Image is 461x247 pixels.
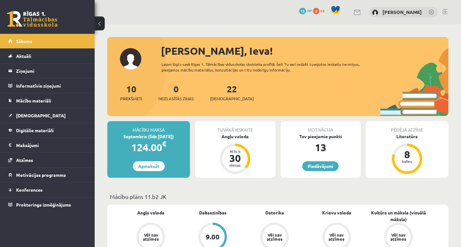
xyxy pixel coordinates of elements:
[382,9,422,15] a: [PERSON_NAME]
[368,209,429,223] a: Kultūra un māksla (vizuālā māksla)
[16,172,66,178] span: Motivācijas programma
[16,113,66,118] span: [DEMOGRAPHIC_DATA]
[158,83,194,102] a: 0Neizlasītās ziņas
[8,78,87,93] a: Informatīvie ziņojumi
[8,49,87,63] a: Aktuāli
[210,83,254,102] a: 22[DEMOGRAPHIC_DATA]
[110,192,446,201] p: Mācību plāns 11.b2 JK
[16,157,33,163] span: Atzīmes
[107,140,190,155] div: 124.00
[366,133,448,140] div: Literatūra
[16,64,87,78] legend: Ziņojumi
[226,163,245,167] div: dienas
[158,96,194,102] span: Neizlasītās ziņas
[281,140,361,155] div: 13
[16,38,32,44] span: Sākums
[16,53,31,59] span: Aktuāli
[16,78,87,93] legend: Informatīvie ziņojumi
[8,123,87,138] a: Digitālie materiāli
[266,233,283,241] div: Vēl nav atzīmes
[226,153,245,163] div: 30
[398,159,417,163] div: balles
[16,187,43,193] span: Konferences
[390,233,407,241] div: Vēl nav atzīmes
[107,133,190,140] div: Septembris (līdz [DATE])
[195,133,275,175] a: Angļu valoda Atlicis 30 dienas
[8,108,87,123] a: [DEMOGRAPHIC_DATA]
[7,11,57,27] a: Rīgas 1. Tālmācības vidusskola
[199,209,227,216] a: Dabaszinības
[162,61,366,73] div: Laipni lūgts savā Rīgas 1. Tālmācības vidusskolas skolnieka profilā. Šeit Tu vari redzēt tuvojošo...
[322,209,351,216] a: Krievu valoda
[307,8,312,13] span: mP
[372,9,378,16] img: Ieva Krūmiņa
[281,133,361,140] div: Tev pieejamie punkti
[210,96,254,102] span: [DEMOGRAPHIC_DATA]
[8,197,87,212] a: Proktoringa izmēģinājums
[16,202,71,207] span: Proktoringa izmēģinājums
[8,34,87,48] a: Sākums
[161,43,448,59] div: [PERSON_NAME], Ieva!
[206,233,220,240] div: 9.00
[313,8,328,13] a: 0 xp
[16,127,54,133] span: Digitālie materiāli
[16,98,51,103] span: Mācību materiāli
[226,149,245,153] div: Atlicis
[8,168,87,182] a: Motivācijas programma
[162,139,166,148] span: €
[133,161,165,171] a: Apmaksāt
[302,161,339,171] a: Piedāvājumi
[16,138,87,152] legend: Maksājumi
[120,96,142,102] span: Priekšmeti
[137,209,164,216] a: Angļu valoda
[195,133,275,140] div: Angļu valoda
[195,121,275,133] div: Tuvākā ieskaite
[299,8,306,14] span: 13
[313,8,319,14] span: 0
[8,153,87,167] a: Atzīmes
[299,8,312,13] a: 13 mP
[328,233,346,241] div: Vēl nav atzīmes
[366,133,448,175] a: Literatūra 8 balles
[320,8,324,13] span: xp
[8,182,87,197] a: Konferences
[142,233,160,241] div: Vēl nav atzīmes
[8,138,87,152] a: Maksājumi
[398,149,417,159] div: 8
[107,121,190,133] div: Mācību maksa
[281,121,361,133] div: Motivācija
[366,121,448,133] div: Pēdējā atzīme
[8,64,87,78] a: Ziņojumi
[8,93,87,108] a: Mācību materiāli
[120,83,142,102] a: 10Priekšmeti
[265,209,284,216] a: Datorika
